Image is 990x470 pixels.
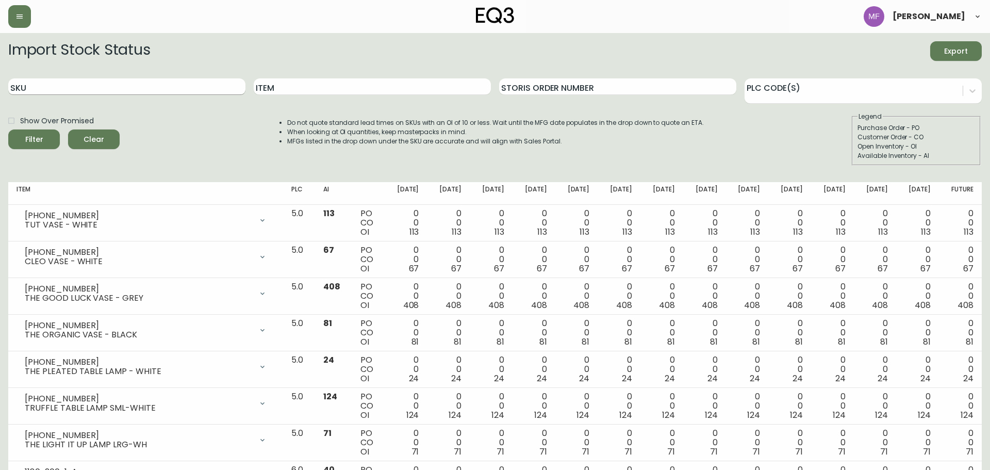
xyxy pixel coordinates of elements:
[835,263,846,274] span: 67
[725,182,768,205] th: [DATE]
[287,127,704,137] li: When looking at OI quantities, keep masterpacks in mind.
[904,282,931,310] div: 0 0
[435,355,461,383] div: 0 0
[665,226,675,238] span: 113
[904,355,931,383] div: 0 0
[619,409,632,421] span: 124
[360,336,369,348] span: OI
[564,282,590,310] div: 0 0
[323,317,332,329] span: 81
[777,429,803,457] div: 0 0
[947,246,973,273] div: 0 0
[606,355,632,383] div: 0 0
[904,392,931,420] div: 0 0
[691,319,718,347] div: 0 0
[649,209,675,237] div: 0 0
[360,429,376,457] div: PO CO
[624,446,632,458] span: 71
[16,282,275,305] div: [PHONE_NUMBER]THE GOOD LUCK VASE - GREY
[819,246,846,273] div: 0 0
[287,118,704,127] li: Do not quote standard lead times on SKUs with an OI of 10 or less. Wait until the MFG date popula...
[451,372,461,384] span: 24
[25,284,252,294] div: [PHONE_NUMBER]
[393,209,419,237] div: 0 0
[393,392,419,420] div: 0 0
[25,257,252,266] div: CLEO VASE - WHITE
[830,299,846,311] span: 408
[862,209,888,237] div: 0 0
[68,129,120,149] button: Clear
[497,336,504,348] span: 81
[323,391,337,402] span: 124
[734,392,760,420] div: 0 0
[323,354,334,366] span: 24
[923,336,931,348] span: 81
[360,409,369,421] span: OI
[622,372,632,384] span: 24
[537,263,547,274] span: 67
[854,182,897,205] th: [DATE]
[360,372,369,384] span: OI
[665,263,675,274] span: 67
[470,182,513,205] th: [DATE]
[862,392,888,420] div: 0 0
[833,409,846,421] span: 124
[795,446,803,458] span: 71
[862,429,888,457] div: 0 0
[8,129,60,149] button: Filter
[497,446,504,458] span: 71
[454,446,461,458] span: 71
[385,182,427,205] th: [DATE]
[25,330,252,339] div: THE ORGANIC VASE - BLACK
[478,319,504,347] div: 0 0
[966,446,973,458] span: 71
[360,355,376,383] div: PO CO
[691,209,718,237] div: 0 0
[452,226,461,238] span: 113
[864,6,884,27] img: 5fd4d8da6c6af95d0810e1fe9eb9239f
[283,388,315,425] td: 5.0
[25,248,252,257] div: [PHONE_NUMBER]
[710,446,718,458] span: 71
[920,372,931,384] span: 24
[478,429,504,457] div: 0 0
[904,429,931,457] div: 0 0
[606,246,632,273] div: 0 0
[454,336,461,348] span: 81
[435,209,461,237] div: 0 0
[662,409,675,421] span: 124
[947,282,973,310] div: 0 0
[667,446,675,458] span: 71
[25,367,252,376] div: THE PLEATED TABLE LAMP - WHITE
[409,226,419,238] span: 113
[521,282,547,310] div: 0 0
[16,246,275,268] div: [PHONE_NUMBER]CLEO VASE - WHITE
[564,209,590,237] div: 0 0
[360,246,376,273] div: PO CO
[961,409,973,421] span: 124
[947,209,973,237] div: 0 0
[393,246,419,273] div: 0 0
[862,355,888,383] div: 0 0
[710,336,718,348] span: 81
[25,211,252,220] div: [PHONE_NUMBER]
[76,133,111,146] span: Clear
[790,409,803,421] span: 124
[857,112,883,121] legend: Legend
[598,182,640,205] th: [DATE]
[752,336,760,348] span: 81
[904,319,931,347] div: 0 0
[777,355,803,383] div: 0 0
[283,425,315,461] td: 5.0
[449,409,461,421] span: 124
[777,282,803,310] div: 0 0
[323,207,335,219] span: 113
[494,372,504,384] span: 24
[915,299,931,311] span: 408
[819,355,846,383] div: 0 0
[640,182,683,205] th: [DATE]
[622,263,632,274] span: 67
[564,429,590,457] div: 0 0
[862,319,888,347] div: 0 0
[750,226,760,238] span: 113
